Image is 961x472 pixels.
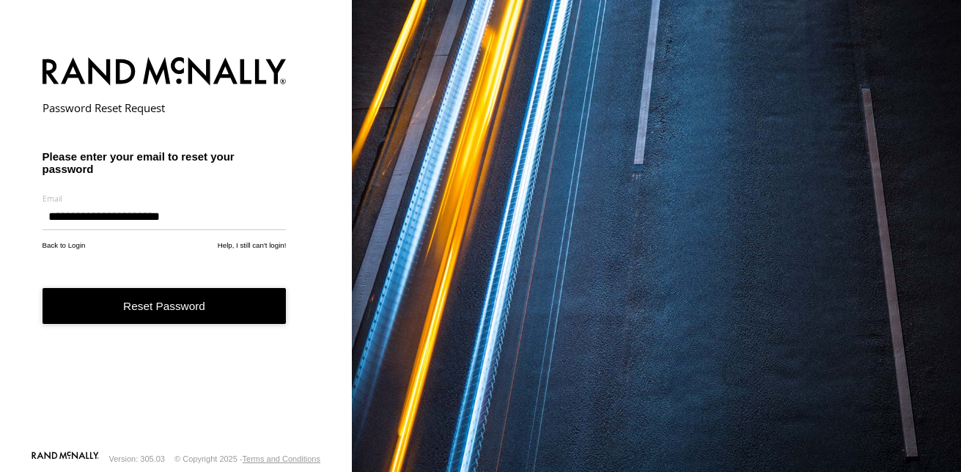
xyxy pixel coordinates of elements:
a: Help, I still can't login! [218,241,287,249]
div: © Copyright 2025 - [174,454,320,463]
label: Email [43,193,287,204]
img: Rand McNally [43,54,287,92]
a: Visit our Website [32,451,99,466]
button: Reset Password [43,288,287,324]
div: Version: 305.03 [109,454,165,463]
a: Back to Login [43,241,86,249]
h2: Password Reset Request [43,100,287,115]
a: Terms and Conditions [243,454,320,463]
h3: Please enter your email to reset your password [43,150,287,175]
